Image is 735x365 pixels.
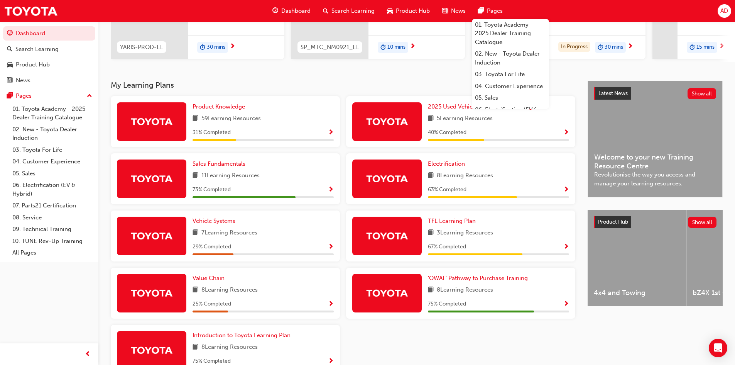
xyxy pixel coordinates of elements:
[266,3,317,19] a: guage-iconDashboard
[7,46,12,53] span: search-icon
[563,242,569,252] button: Show Progress
[709,339,727,357] div: Open Intercom Messenger
[472,3,509,19] a: pages-iconPages
[193,275,225,282] span: Value Chain
[7,93,13,100] span: pages-icon
[193,243,231,251] span: 29 % Completed
[428,274,531,283] a: 'OWAF' Pathway to Purchase Training
[3,25,95,89] button: DashboardSearch LearningProduct HubNews
[366,172,408,185] img: Trak
[328,299,334,309] button: Show Progress
[472,68,549,80] a: 03. Toyota For Life
[317,3,381,19] a: search-iconSearch Learning
[366,229,408,243] img: Trak
[201,343,258,352] span: 8 Learning Resources
[7,61,13,68] span: car-icon
[130,229,173,243] img: Trak
[594,87,716,100] a: Latest NewsShow all
[605,43,623,52] span: 30 mins
[193,160,245,167] span: Sales Fundamentals
[193,332,291,339] span: Introduction to Toyota Learning Plan
[111,81,575,90] h3: My Learning Plans
[193,102,248,111] a: Product Knowledge
[410,43,416,50] span: next-icon
[437,228,493,238] span: 3 Learning Resources
[16,76,30,85] div: News
[428,185,466,194] span: 63 % Completed
[436,3,472,19] a: news-iconNews
[7,77,13,84] span: news-icon
[366,286,408,300] img: Trak
[387,6,393,16] span: car-icon
[594,216,716,228] a: Product HubShow all
[193,185,231,194] span: 73 % Completed
[594,170,716,188] span: Revolutionise the way you access and manage your learning resources.
[689,42,695,53] span: duration-icon
[230,43,235,50] span: next-icon
[428,160,468,168] a: Electrification
[428,128,466,137] span: 40 % Completed
[627,43,633,50] span: next-icon
[588,81,723,197] a: Latest NewsShow allWelcome to your new Training Resource CentreRevolutionise the way you access a...
[193,103,245,110] span: Product Knowledge
[3,58,95,72] a: Product Hub
[3,89,95,103] button: Pages
[193,171,198,181] span: book-icon
[428,102,549,111] a: 2025 Used Vehicle Excellence Learning Plan
[193,300,231,309] span: 25 % Completed
[331,7,375,15] span: Search Learning
[437,114,493,124] span: 5 Learning Resources
[9,156,95,168] a: 04. Customer Experience
[9,103,95,124] a: 01. Toyota Academy - 2025 Dealer Training Catalogue
[381,3,436,19] a: car-iconProduct Hub
[9,124,95,144] a: 02. New - Toyota Dealer Induction
[201,114,261,124] span: 59 Learning Resources
[558,42,590,52] div: In Progress
[3,42,95,56] a: Search Learning
[193,160,248,168] a: Sales Fundamentals
[472,19,549,48] a: 01. Toyota Academy - 2025 Dealer Training Catalogue
[366,115,408,128] img: Trak
[193,285,198,295] span: book-icon
[193,128,231,137] span: 31 % Completed
[4,2,58,20] img: Trak
[428,160,465,167] span: Electrification
[9,247,95,259] a: All Pages
[594,153,716,170] span: Welcome to your new Training Resource Centre
[598,42,603,53] span: duration-icon
[563,299,569,309] button: Show Progress
[328,358,334,365] span: Show Progress
[193,343,198,352] span: book-icon
[3,73,95,88] a: News
[472,104,549,124] a: 06. Electrification (EV & Hybrid)
[718,4,731,18] button: AD
[328,301,334,308] span: Show Progress
[328,244,334,251] span: Show Progress
[563,185,569,195] button: Show Progress
[272,6,278,16] span: guage-icon
[9,200,95,212] a: 07. Parts21 Certification
[428,171,434,181] span: book-icon
[428,300,466,309] span: 75 % Completed
[9,235,95,247] a: 10. TUNE Rev-Up Training
[201,171,260,181] span: 11 Learning Resources
[201,228,257,238] span: 7 Learning Resources
[85,350,91,359] span: prev-icon
[688,88,716,99] button: Show all
[281,7,311,15] span: Dashboard
[598,90,628,97] span: Latest News
[3,26,95,41] a: Dashboard
[598,219,628,225] span: Product Hub
[120,43,163,52] span: YARIS-PROD-EL
[451,7,466,15] span: News
[428,217,476,224] span: TFL Learning Plan
[130,115,173,128] img: Trak
[193,228,198,238] span: book-icon
[328,128,334,138] button: Show Progress
[9,144,95,156] a: 03. Toyota For Life
[472,92,549,104] a: 05. Sales
[130,286,173,300] img: Trak
[323,6,328,16] span: search-icon
[428,275,528,282] span: 'OWAF' Pathway to Purchase Training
